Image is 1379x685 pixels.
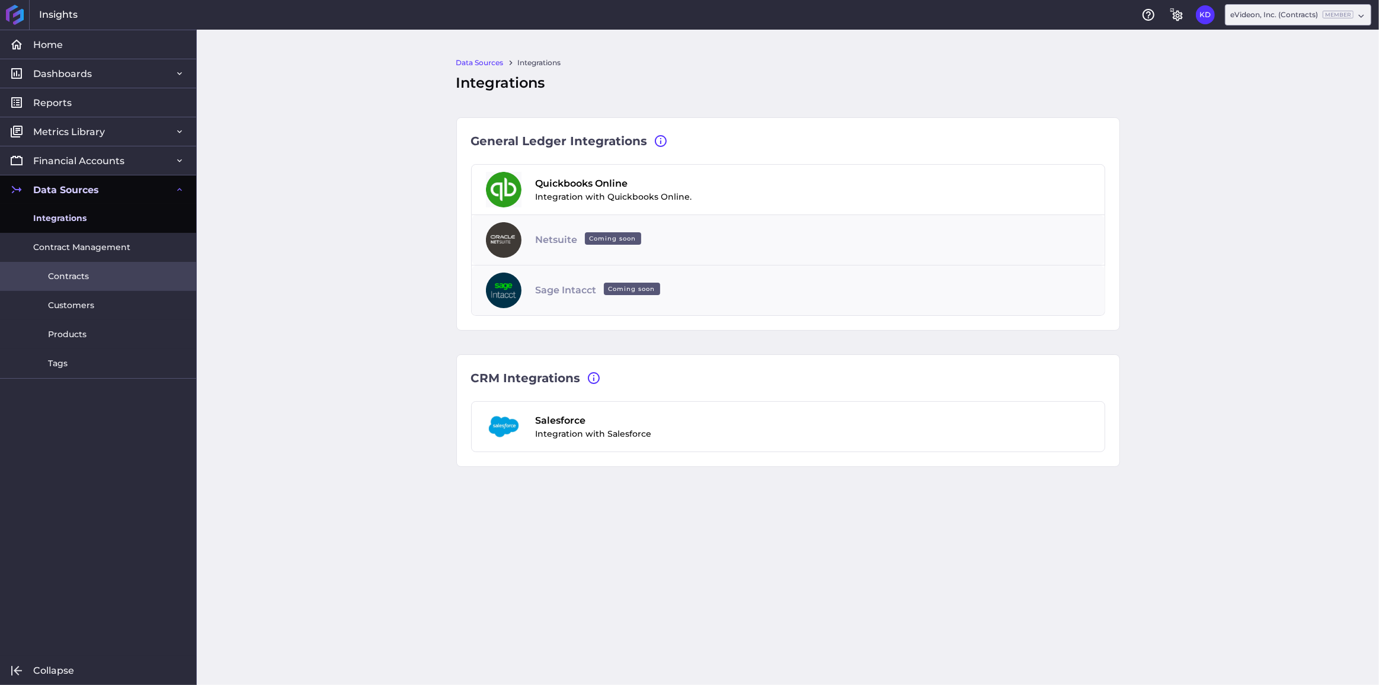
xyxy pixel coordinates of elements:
[33,126,105,138] span: Metrics Library
[1139,5,1158,24] button: Help
[604,283,660,295] ins: Coming soon
[536,177,692,203] div: Integration with Quickbooks Online.
[33,97,72,109] span: Reports
[33,39,63,51] span: Home
[536,233,646,247] span: Netsuite
[33,68,92,80] span: Dashboards
[33,241,130,254] span: Contract Management
[1167,5,1186,24] button: General Settings
[1225,4,1371,25] div: Dropdown select
[536,414,652,440] div: Integration with Salesforce
[518,57,561,68] a: Integrations
[1196,5,1215,24] button: User Menu
[536,177,692,191] span: Quickbooks Online
[536,414,652,428] span: Salesforce
[48,299,94,312] span: Customers
[536,283,665,297] span: Sage Intacct
[33,664,74,677] span: Collapse
[48,270,89,283] span: Contracts
[33,212,87,225] span: Integrations
[471,132,1105,150] div: General Ledger Integrations
[585,232,641,245] ins: Coming soon
[33,155,124,167] span: Financial Accounts
[1323,11,1354,18] ins: Member
[33,184,99,196] span: Data Sources
[1230,9,1354,20] div: eVideon, Inc. (Contracts)
[471,369,1105,387] div: CRM Integrations
[456,57,504,68] a: Data Sources
[456,72,1120,94] div: Integrations
[48,328,87,341] span: Products
[48,357,68,370] span: Tags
